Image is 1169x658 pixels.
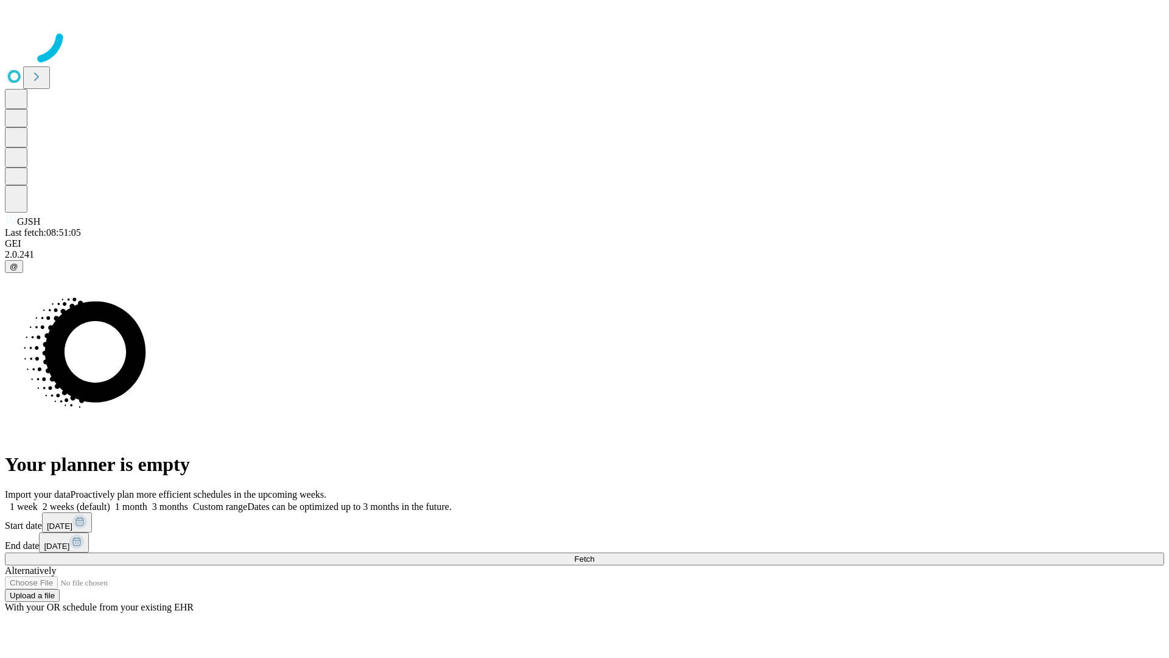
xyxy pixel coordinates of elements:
[5,260,23,273] button: @
[5,532,1164,553] div: End date
[5,227,81,238] span: Last fetch: 08:51:05
[5,589,60,602] button: Upload a file
[42,512,92,532] button: [DATE]
[574,554,594,564] span: Fetch
[10,501,38,512] span: 1 week
[152,501,188,512] span: 3 months
[115,501,147,512] span: 1 month
[71,489,326,500] span: Proactively plan more efficient schedules in the upcoming weeks.
[5,249,1164,260] div: 2.0.241
[247,501,451,512] span: Dates can be optimized up to 3 months in the future.
[5,453,1164,476] h1: Your planner is empty
[5,238,1164,249] div: GEI
[10,262,18,271] span: @
[39,532,89,553] button: [DATE]
[193,501,247,512] span: Custom range
[47,522,72,531] span: [DATE]
[17,216,40,227] span: GJSH
[5,565,56,576] span: Alternatively
[5,553,1164,565] button: Fetch
[5,602,194,612] span: With your OR schedule from your existing EHR
[5,489,71,500] span: Import your data
[44,542,69,551] span: [DATE]
[5,512,1164,532] div: Start date
[43,501,110,512] span: 2 weeks (default)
